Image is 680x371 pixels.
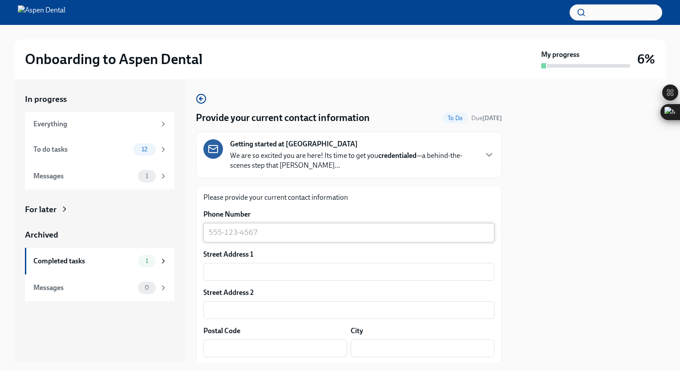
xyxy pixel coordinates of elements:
[25,204,174,215] a: For later
[140,258,154,264] span: 1
[25,229,174,241] a: Archived
[25,50,202,68] h2: Onboarding to Aspen Dental
[351,326,363,336] label: City
[18,5,65,20] img: Aspen Dental
[136,146,153,153] span: 12
[33,119,156,129] div: Everything
[25,204,57,215] div: For later
[541,50,579,60] strong: My progress
[471,114,502,122] span: Due
[25,136,174,163] a: To do tasks12
[33,145,130,154] div: To do tasks
[230,139,358,149] strong: Getting started at [GEOGRAPHIC_DATA]
[33,283,134,293] div: Messages
[140,173,154,179] span: 1
[203,326,240,336] label: Postal Code
[25,93,174,105] a: In progress
[203,250,253,259] label: Street Address 1
[378,151,417,160] strong: credentialed
[471,114,502,122] span: September 22nd, 2025 09:00
[25,248,174,274] a: Completed tasks1
[230,151,477,170] p: We are so excited you are here! Its time to get you —a behind-the-scenes step that [PERSON_NAME]...
[33,171,134,181] div: Messages
[25,112,174,136] a: Everything
[33,256,134,266] div: Completed tasks
[139,284,154,291] span: 0
[442,115,468,121] span: To Do
[482,114,502,122] strong: [DATE]
[203,193,494,202] p: Please provide your current contact information
[25,163,174,190] a: Messages1
[203,288,254,298] label: Street Address 2
[25,274,174,301] a: Messages0
[203,210,494,219] label: Phone Number
[196,111,370,125] h4: Provide your current contact information
[637,51,655,67] h3: 6%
